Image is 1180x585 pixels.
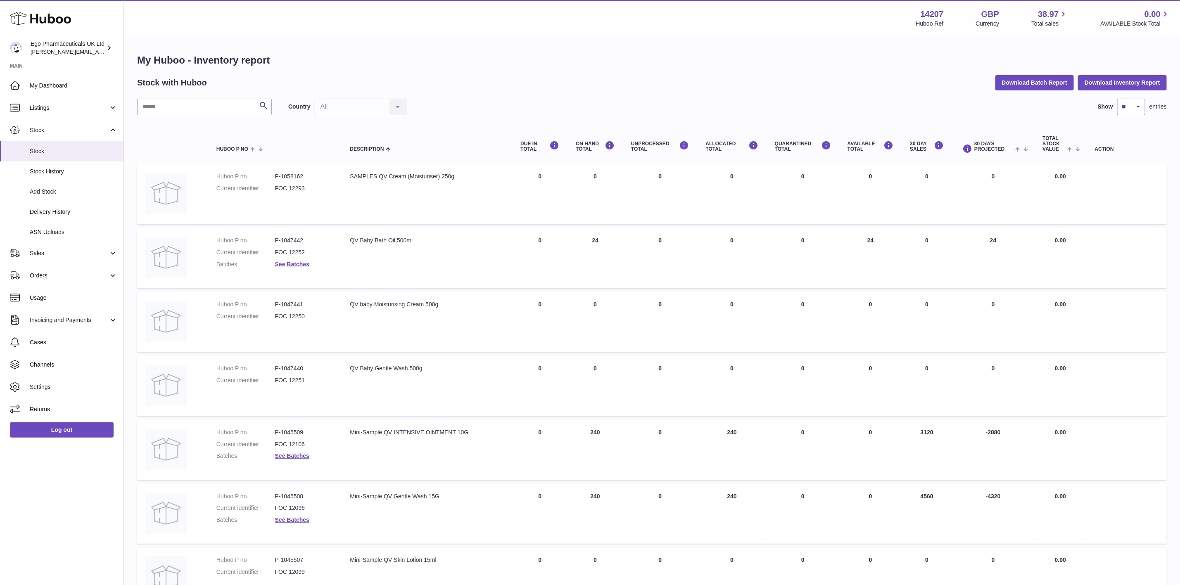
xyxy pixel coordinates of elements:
span: 0.00 [1055,301,1066,308]
span: Total stock value [1043,136,1066,152]
span: 0 [801,493,805,500]
label: Show [1098,103,1113,111]
td: 0 [952,164,1034,224]
span: Invoicing and Payments [30,316,109,324]
dt: Batches [216,516,275,524]
td: 240 [567,420,623,480]
strong: GBP [981,9,999,20]
td: 240 [698,484,767,544]
dt: Batches [216,261,275,268]
dt: Current identifier [216,185,275,192]
strong: 14207 [921,9,944,20]
span: Sales [30,249,109,257]
dt: Huboo P no [216,429,275,436]
td: 0 [839,420,902,480]
td: 0 [567,164,623,224]
span: Huboo P no [216,147,248,152]
a: See Batches [275,516,309,523]
td: 24 [567,228,623,288]
dd: P-1045507 [275,556,334,564]
span: 0.00 [1055,365,1066,372]
div: Mini-Sample QV Skin Lotion 15ml [350,556,504,564]
td: 0 [623,484,697,544]
span: 0.00 [1055,493,1066,500]
dt: Huboo P no [216,493,275,500]
span: 0 [801,429,805,436]
td: 0 [512,164,567,224]
td: 0 [902,228,952,288]
td: -4320 [952,484,1034,544]
td: -2880 [952,420,1034,480]
img: product image [145,173,187,214]
dd: FOC 12251 [275,377,334,384]
dd: P-1045509 [275,429,334,436]
span: 0 [801,301,805,308]
td: 0 [698,228,767,288]
span: Returns [30,405,117,413]
dd: P-1045508 [275,493,334,500]
span: AVAILABLE Stock Total [1100,20,1170,28]
span: 0 [801,365,805,372]
button: Download Inventory Report [1078,75,1167,90]
dt: Current identifier [216,504,275,512]
td: 0 [512,356,567,416]
td: 0 [512,292,567,352]
td: 0 [567,292,623,352]
span: Stock [30,147,117,155]
dd: FOC 12293 [275,185,334,192]
span: Total sales [1031,20,1068,28]
img: product image [145,365,187,406]
td: 240 [698,420,767,480]
img: product image [145,429,187,470]
dt: Huboo P no [216,237,275,244]
dd: P-1058162 [275,173,334,180]
a: 0.00 AVAILABLE Stock Total [1100,9,1170,28]
span: Usage [30,294,117,302]
td: 3120 [902,420,952,480]
span: 0 [801,173,805,180]
dt: Huboo P no [216,365,275,372]
a: 38.97 Total sales [1031,9,1068,28]
td: 0 [623,164,697,224]
span: 0.00 [1144,9,1161,20]
span: [PERSON_NAME][EMAIL_ADDRESS][PERSON_NAME][DOMAIN_NAME] [31,48,210,55]
dd: FOC 12099 [275,568,334,576]
img: product image [145,301,187,342]
a: See Batches [275,452,309,459]
span: My Dashboard [30,82,117,90]
div: Currency [976,20,1000,28]
td: 0 [623,228,697,288]
div: UNPROCESSED Total [631,141,689,152]
span: Description [350,147,384,152]
a: See Batches [275,261,309,268]
div: QV Baby Gentle Wash 500g [350,365,504,372]
span: ASN Uploads [30,228,117,236]
dd: P-1047442 [275,237,334,244]
td: 0 [902,356,952,416]
span: 30 DAYS PROJECTED [974,141,1013,152]
dd: P-1047440 [275,365,334,372]
span: 0 [801,237,805,244]
dt: Current identifier [216,249,275,256]
td: 0 [567,356,623,416]
span: Orders [30,272,109,279]
img: jane.bates@egopharm.com [10,42,22,54]
button: Download Batch Report [995,75,1074,90]
span: 0.00 [1055,237,1066,244]
td: 24 [952,228,1034,288]
td: 0 [623,292,697,352]
td: 0 [698,356,767,416]
span: Stock [30,126,109,134]
span: Stock History [30,168,117,175]
span: 0.00 [1055,429,1066,436]
dd: FOC 12250 [275,313,334,320]
div: DUE IN TOTAL [520,141,559,152]
div: Mini-Sample QV Gentle Wash 15G [350,493,504,500]
dt: Huboo P no [216,173,275,180]
dd: FOC 12252 [275,249,334,256]
span: 0.00 [1055,557,1066,563]
h1: My Huboo - Inventory report [137,54,1167,67]
td: 0 [952,356,1034,416]
div: Mini-Sample QV INTENSIVE OINTMENT 10G [350,429,504,436]
h2: Stock with Huboo [137,77,207,88]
